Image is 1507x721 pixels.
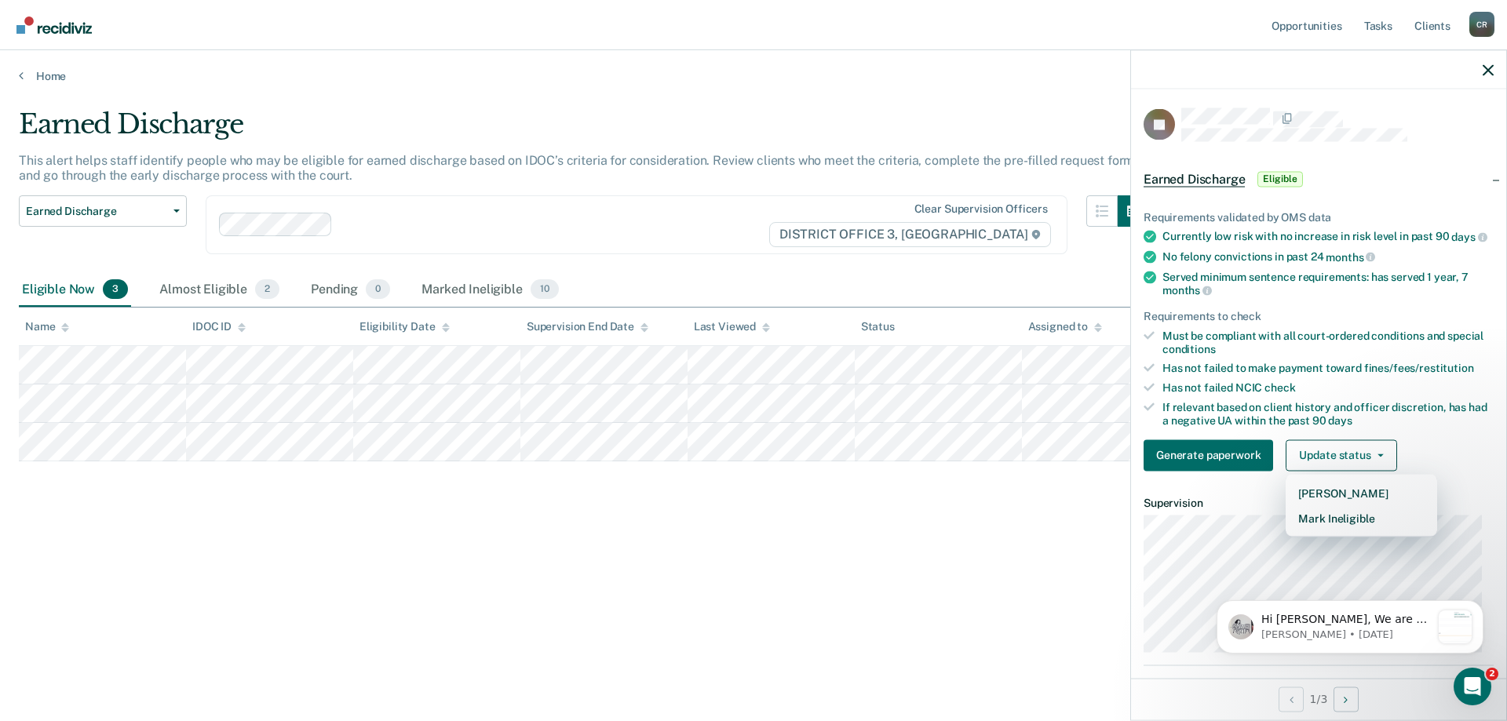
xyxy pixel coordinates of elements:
[1144,171,1245,187] span: Earned Discharge
[1257,171,1302,187] span: Eligible
[1144,210,1494,224] div: Requirements validated by OMS data
[1162,329,1494,355] div: Must be compliant with all court-ordered conditions and special
[769,222,1051,247] span: DISTRICT OFFICE 3, [GEOGRAPHIC_DATA]
[1162,249,1494,264] div: No felony convictions in past 24
[308,273,393,308] div: Pending
[1326,250,1375,263] span: months
[527,320,648,333] div: Supervision End Date
[1328,413,1352,426] span: days
[1451,231,1487,243] span: days
[1334,686,1359,712] button: Next Opportunity
[19,69,1488,83] a: Home
[531,279,559,300] span: 10
[19,273,131,308] div: Eligible Now
[1264,381,1295,394] span: check
[1286,505,1437,530] button: Mark Ineligible
[1162,362,1494,375] div: Has not failed to make payment toward
[914,202,1048,216] div: Clear supervision officers
[16,16,92,34] img: Recidiviz
[1279,686,1304,712] button: Previous Opportunity
[1162,381,1494,395] div: Has not failed NCIC
[359,320,450,333] div: Eligibility Date
[1454,668,1491,705] iframe: Intercom live chat
[1144,309,1494,322] div: Requirements to check
[103,279,128,300] span: 3
[366,279,390,300] span: 0
[1193,569,1507,679] iframe: Intercom notifications message
[26,205,167,218] span: Earned Discharge
[1286,439,1396,471] button: Update status
[861,320,895,333] div: Status
[19,108,1149,153] div: Earned Discharge
[1486,668,1498,680] span: 2
[1144,496,1494,509] dt: Supervision
[255,279,279,300] span: 2
[1131,154,1506,204] div: Earned DischargeEligible
[1162,342,1216,355] span: conditions
[1144,439,1279,471] a: Navigate to form link
[1162,400,1494,427] div: If relevant based on client history and officer discretion, has had a negative UA within the past 90
[1162,230,1494,244] div: Currently low risk with no increase in risk level in past 90
[25,320,69,333] div: Name
[1028,320,1102,333] div: Assigned to
[1286,480,1437,505] button: [PERSON_NAME]
[1162,270,1494,297] div: Served minimum sentence requirements: has served 1 year, 7
[694,320,770,333] div: Last Viewed
[1469,12,1494,37] div: C R
[192,320,246,333] div: IDOC ID
[1131,678,1506,719] div: 1 / 3
[1144,439,1273,471] button: Generate paperwork
[156,273,283,308] div: Almost Eligible
[1364,362,1474,374] span: fines/fees/restitution
[19,153,1137,183] p: This alert helps staff identify people who may be eligible for earned discharge based on IDOC’s c...
[1469,12,1494,37] button: Profile dropdown button
[418,273,561,308] div: Marked Ineligible
[1162,284,1212,297] span: months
